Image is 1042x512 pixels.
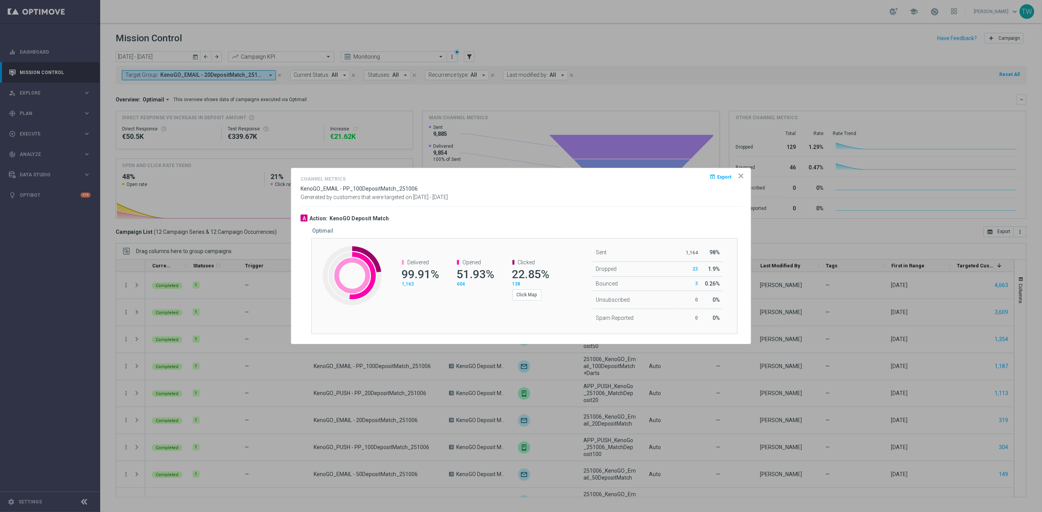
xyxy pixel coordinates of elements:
[457,281,465,287] span: 604
[693,266,698,272] span: 23
[312,228,333,234] h5: Optimail
[407,259,429,265] span: Delivered
[457,267,494,281] span: 51.93%
[329,215,389,222] h3: KenoGO Deposit Match
[513,281,521,287] span: 138
[682,250,698,256] p: 1,164
[596,281,618,287] span: Bounced
[708,266,720,272] span: 1.9%
[402,267,439,281] span: 99.91%
[737,172,745,180] opti-icon: icon
[518,259,535,265] span: Clicked
[513,289,541,300] button: Click Map
[682,315,698,321] p: 0
[713,315,720,321] span: 0%
[717,174,731,179] span: Export
[596,249,607,255] span: Sent
[301,215,308,221] div: A
[713,297,720,303] span: 0%
[696,281,698,286] span: 3
[301,176,346,182] h4: Channel Metrics
[309,215,328,222] h3: Action:
[709,249,720,255] span: 98%
[596,266,617,272] span: Dropped
[512,267,550,281] span: 22.85%
[301,194,412,200] span: Generated by customers that were targeted on
[705,281,720,287] span: 0.26%
[682,297,698,303] p: 0
[596,315,634,321] span: Spam Reported
[301,186,418,192] span: KenoGO_EMAIL - PP_100DepositMatch_251006
[596,297,630,303] span: Unsubscribed
[402,281,414,287] span: 1,163
[709,174,716,180] i: open_in_browser
[462,259,481,265] span: Opened
[709,172,732,181] button: open_in_browser Export
[413,194,448,200] span: [DATE] - [DATE]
